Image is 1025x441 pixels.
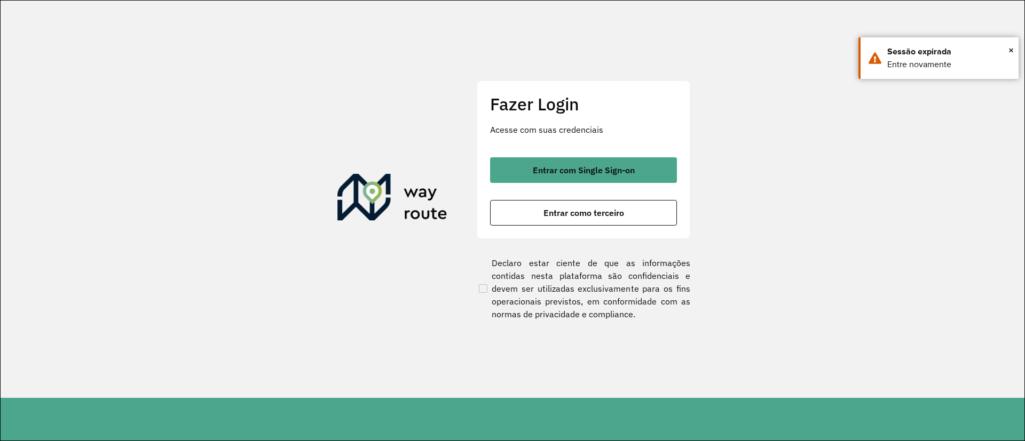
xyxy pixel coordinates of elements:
label: Declaro estar ciente de que as informações contidas nesta plataforma são confidenciais e devem se... [477,256,690,320]
span: Entrar como terceiro [543,209,624,217]
button: button [490,200,677,226]
span: × [1008,42,1014,58]
div: Entre novamente [887,58,1011,71]
div: Sessão expirada [887,45,1011,58]
button: button [490,157,677,183]
p: Acesse com suas credenciais [490,123,677,136]
h2: Fazer Login [490,94,677,114]
span: Entrar com Single Sign-on [533,166,635,174]
img: Roteirizador AmbevTech [337,174,447,225]
button: Close [1008,42,1014,58]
